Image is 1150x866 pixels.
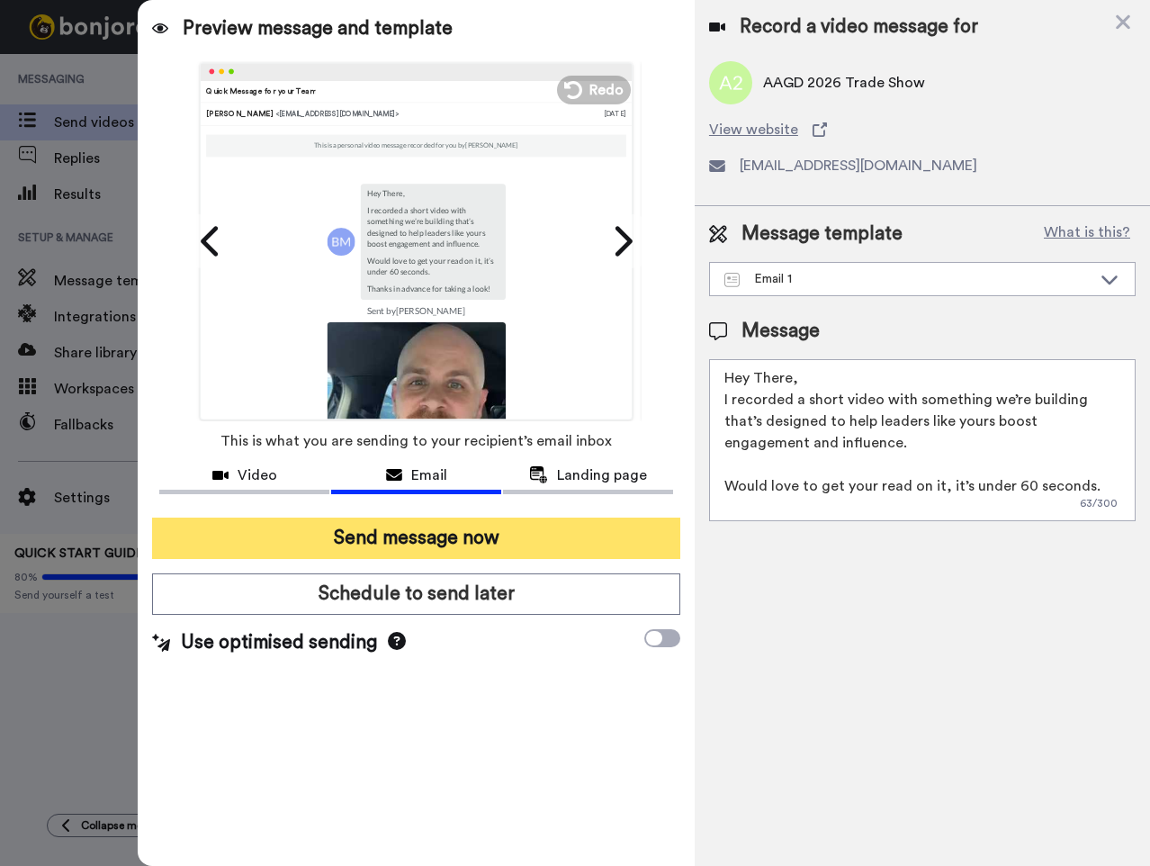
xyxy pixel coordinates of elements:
[78,51,310,69] p: Rate your conversation
[367,255,499,277] p: Would love to get your read on it, it’s under 60 seconds.
[327,300,505,322] td: Sent by [PERSON_NAME]
[709,359,1136,521] textarea: Hey There, I recorded a short video with something we’re building that’s designed to help leaders...
[724,270,1092,288] div: Email 1
[709,119,798,140] span: View website
[327,321,505,500] img: 2Q==
[78,69,310,86] p: Message from Operator, sent 9h ago
[40,54,69,83] img: Profile image for Operator
[557,465,647,486] span: Landing page
[1038,221,1136,248] button: What is this?
[152,518,680,559] button: Send message now
[740,155,977,176] span: [EMAIL_ADDRESS][DOMAIN_NAME]
[724,273,740,287] img: Message-temps.svg
[327,228,355,256] img: bm.png
[367,283,499,293] p: Thanks in advance for taking a look!
[741,221,903,248] span: Message template
[238,465,277,486] span: Video
[367,204,499,249] p: I recorded a short video with something we’re building that’s designed to help leaders like yours...
[741,318,820,345] span: Message
[181,629,377,656] span: Use optimised sending
[152,573,680,615] button: Schedule to send later
[411,465,447,486] span: Email
[367,188,499,199] p: Hey There,
[206,108,604,119] div: [PERSON_NAME]
[709,119,1136,140] a: View website
[27,38,333,97] div: message notification from Operator, 9h ago. Rate your conversation
[220,421,612,461] span: This is what you are sending to your recipient’s email inbox
[314,141,518,150] p: This is a personal video message recorded for you by [PERSON_NAME]
[604,108,626,119] div: [DATE]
